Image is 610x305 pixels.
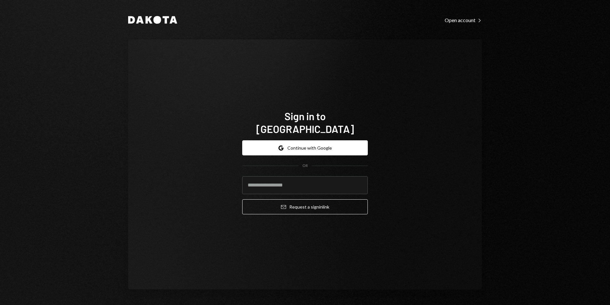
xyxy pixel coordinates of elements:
[242,199,368,214] button: Request a signinlink
[445,17,482,23] div: Open account
[242,140,368,155] button: Continue with Google
[445,16,482,23] a: Open account
[302,163,308,169] div: OR
[242,110,368,135] h1: Sign in to [GEOGRAPHIC_DATA]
